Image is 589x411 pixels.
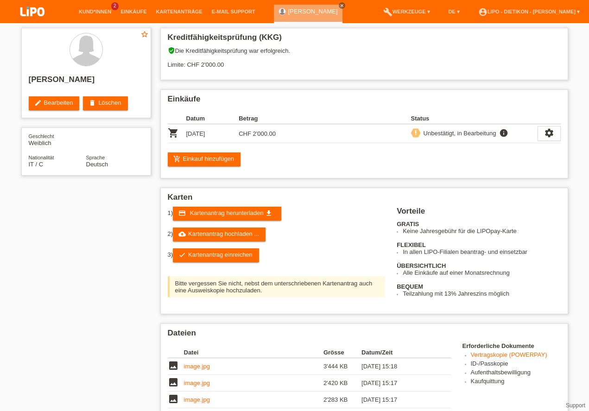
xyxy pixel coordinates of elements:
td: [DATE] 15:17 [361,392,437,408]
b: FLEXIBEL [397,241,426,248]
li: Alle Einkäufe auf einer Monatsrechnung [403,269,560,276]
td: CHF 2'000.00 [239,124,291,143]
span: Italien / C / 07.11.1999 [29,161,44,168]
th: Datum [186,113,239,124]
span: Kartenantrag herunterladen [190,209,264,216]
div: Weiblich [29,133,86,146]
a: close [339,2,345,9]
a: star_border [140,30,149,40]
span: Geschlecht [29,133,54,139]
i: add_shopping_cart [173,155,181,163]
a: image.jpg [184,396,210,403]
h2: Vorteile [397,207,560,221]
a: Vertragskopie (POWERPAY) [471,351,547,358]
div: Unbestätigt, in Bearbeitung [421,128,496,138]
i: check [178,251,186,259]
span: 2 [111,2,119,10]
b: BEQUEM [397,283,423,290]
div: Die Kreditfähigkeitsprüfung war erfolgreich. Limite: CHF 2'000.00 [168,47,561,75]
li: Teilzahlung mit 13% Jahreszins möglich [403,290,560,297]
i: build [383,7,393,17]
h2: Dateien [168,329,561,342]
a: LIPO pay [9,19,56,26]
a: E-Mail Support [207,9,260,14]
h2: Karten [168,193,561,207]
a: cloud_uploadKartenantrag hochladen ... [173,228,266,241]
a: image.jpg [184,379,210,386]
td: [DATE] [186,124,239,143]
h2: Einkäufe [168,95,561,108]
th: Status [411,113,538,124]
a: Einkäufe [116,9,151,14]
th: Grösse [323,347,361,358]
a: account_circleLIPO - Dietikon - [PERSON_NAME] ▾ [474,9,584,14]
a: deleteLöschen [83,96,127,110]
td: 2'283 KB [323,392,361,408]
th: Datum/Zeit [361,347,437,358]
a: DE ▾ [444,9,464,14]
td: [DATE] 15:17 [361,375,437,392]
span: Deutsch [86,161,108,168]
a: credit_card Kartenantrag herunterladen get_app [173,207,281,221]
a: checkKartenantrag einreichen [173,248,259,262]
i: star_border [140,30,149,38]
span: Nationalität [29,155,54,160]
b: ÜBERSICHTLICH [397,262,446,269]
li: In allen LIPO-Filialen beantrag- und einsetzbar [403,248,560,255]
a: Support [566,402,585,409]
a: [PERSON_NAME] [288,8,338,15]
div: 2) [168,228,386,241]
a: editBearbeiten [29,96,80,110]
li: ID-/Passkopie [471,360,561,369]
div: 3) [168,248,386,262]
td: [DATE] 15:18 [361,358,437,375]
i: priority_high [412,129,419,136]
h4: Erforderliche Dokumente [462,342,561,349]
a: Kund*innen [74,9,116,14]
div: 1) [168,207,386,221]
td: 3'444 KB [323,358,361,375]
i: image [168,360,179,371]
i: delete [89,99,96,107]
i: POSP00028647 [168,127,179,139]
span: Sprache [86,155,105,160]
td: 2'420 KB [323,375,361,392]
a: add_shopping_cartEinkauf hinzufügen [168,152,241,166]
a: buildWerkzeuge ▾ [379,9,435,14]
a: image.jpg [184,363,210,370]
h2: Kreditfähigkeitsprüfung (KKG) [168,33,561,47]
i: settings [544,128,554,138]
i: image [168,393,179,405]
a: Kartenanträge [152,9,207,14]
i: close [340,3,344,8]
th: Betrag [239,113,291,124]
h2: [PERSON_NAME] [29,75,144,89]
i: verified_user [168,47,175,54]
li: Aufenthaltsbewilligung [471,369,561,378]
i: info [498,128,509,138]
i: cloud_upload [178,230,186,238]
li: Kaufquittung [471,378,561,386]
div: Bitte vergessen Sie nicht, nebst dem unterschriebenen Kartenantrag auch eine Ausweiskopie hochzul... [168,276,386,297]
i: get_app [265,209,272,217]
li: Keine Jahresgebühr für die LIPOpay-Karte [403,228,560,234]
i: edit [34,99,42,107]
i: image [168,377,179,388]
i: account_circle [478,7,488,17]
th: Datei [184,347,323,358]
i: credit_card [178,209,186,217]
b: GRATIS [397,221,419,228]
